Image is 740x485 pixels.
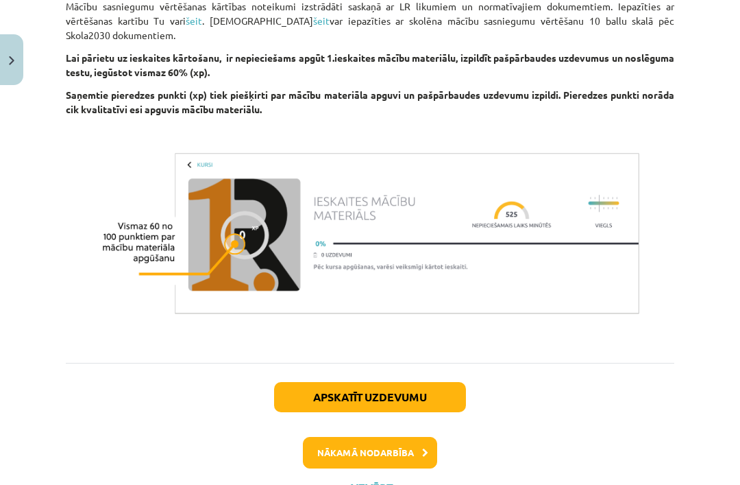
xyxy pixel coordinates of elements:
button: Nākamā nodarbība [303,437,437,469]
img: icon-close-lesson-0947bae3869378f0d4975bcd49f059093ad1ed9edebbc8119c70593378902aed.svg [9,56,14,65]
strong: Lai pārietu uz ieskaites kārtošanu, ir nepieciešams apgūt 1.ieskaites mācību materiālu, izpildīt ... [66,51,674,78]
strong: Saņemtie pieredzes punkti (xp) tiek piešķirti par mācību materiāla apguvi un pašpārbaudes uzdevum... [66,88,674,115]
a: šeit [186,14,202,27]
a: šeit [313,14,330,27]
button: Apskatīt uzdevumu [274,382,466,412]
